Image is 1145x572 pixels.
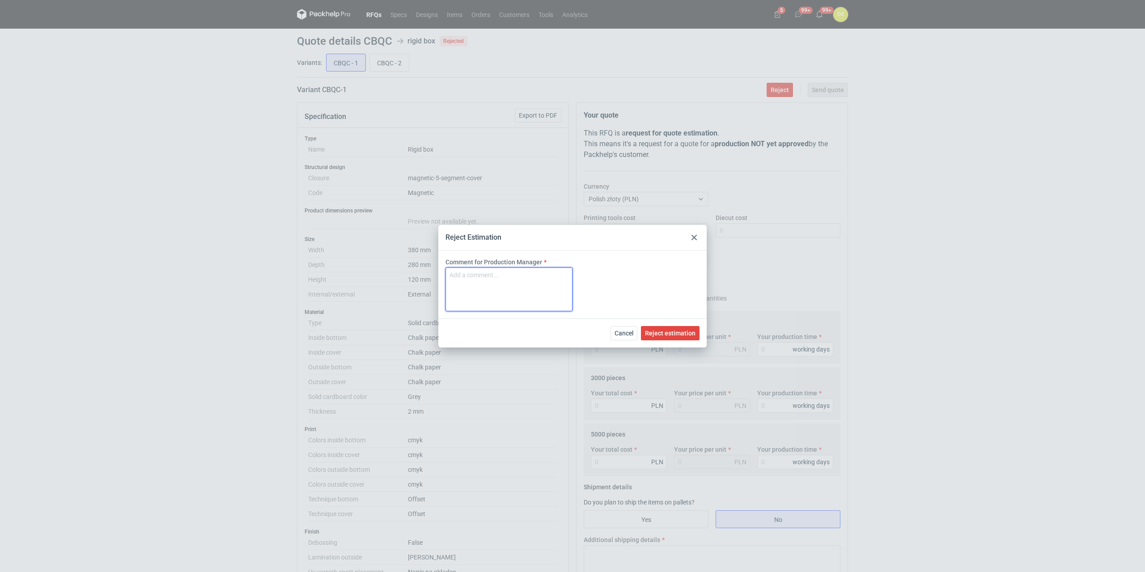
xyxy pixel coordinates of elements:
button: Cancel [611,326,637,340]
span: Reject estimation [645,330,695,336]
span: Cancel [615,330,633,336]
label: Comment for Production Manager [445,258,542,267]
div: Reject Estimation [445,233,501,242]
button: Reject estimation [641,326,700,340]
